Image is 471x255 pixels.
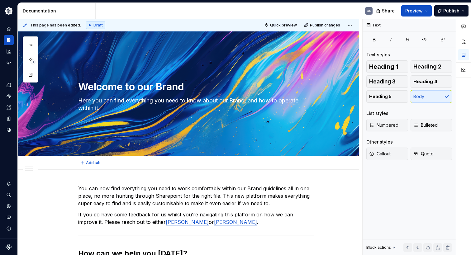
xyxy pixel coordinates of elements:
div: Block actions [366,245,391,250]
button: Publish [434,5,469,17]
a: [PERSON_NAME] [166,219,209,225]
span: Draft [93,23,103,28]
div: Block actions [366,243,397,252]
svg: Supernova Logo [6,244,12,250]
span: This page has been edited. [30,23,81,28]
button: Bulleted [411,119,452,131]
button: Preview [401,5,432,17]
div: List styles [366,110,388,116]
span: Bulleted [413,122,438,128]
span: Heading 5 [369,93,392,100]
button: Callout [366,148,408,160]
button: Heading 1 [366,60,408,73]
a: Components [4,91,14,101]
div: Text styles [366,52,390,58]
img: 344848e3-ec3d-4aa0-b708-b8ed6430a7e0.png [5,7,12,15]
button: Numbered [366,119,408,131]
span: Share [382,8,395,14]
button: Contact support [4,212,14,222]
span: 1 [31,59,36,64]
span: Publish [443,8,459,14]
span: Heading 1 [369,64,398,70]
p: You can now find everything you need to work comfortably within our Brand guidelines all in one p... [78,185,314,207]
button: Add tab [78,158,103,167]
button: Publish changes [302,21,343,30]
div: Other styles [366,139,393,145]
a: Assets [4,102,14,112]
textarea: Welcome to our Brand [77,79,312,94]
textarea: Here you can find everything you need to know about our Brand, and how to operate within it. [77,96,312,113]
a: Data sources [4,125,14,135]
div: CS [367,8,371,13]
button: Search ⌘K [4,190,14,200]
a: Code automation [4,58,14,68]
a: Home [4,24,14,34]
a: Storybook stories [4,114,14,124]
a: [PERSON_NAME] [214,219,257,225]
a: Design tokens [4,80,14,90]
a: Documentation [4,35,14,45]
a: Analytics [4,46,14,56]
div: Documentation [23,8,93,14]
span: Add tab [86,160,101,165]
button: Heading 2 [411,60,452,73]
a: Settings [4,201,14,211]
button: Heading 4 [411,75,452,88]
button: Quote [411,148,452,160]
button: Notifications [4,179,14,189]
p: If you do have some feedback for us whilst you’re navigating this platform on how we can improve ... [78,211,314,226]
span: Heading 2 [413,64,441,70]
button: Share [373,5,399,17]
span: Preview [405,8,423,14]
span: Quick preview [270,23,297,28]
span: Callout [369,151,391,157]
button: Heading 3 [366,75,408,88]
span: Heading 3 [369,78,396,85]
button: Quick preview [262,21,300,30]
span: Quote [413,151,434,157]
span: Numbered [369,122,398,128]
span: Heading 4 [413,78,437,85]
span: Publish changes [310,23,340,28]
button: Heading 5 [366,90,408,103]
